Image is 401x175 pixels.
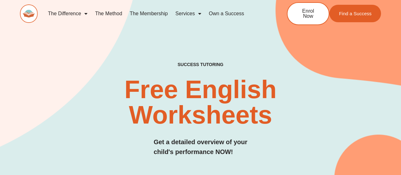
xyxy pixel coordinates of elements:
[91,6,126,21] a: The Method
[205,6,248,21] a: Own a Success
[126,6,171,21] a: The Membership
[44,6,266,21] nav: Menu
[297,9,319,19] span: Enrol Now
[44,6,91,21] a: The Difference
[147,62,254,67] h4: SUCCESS TUTORING​
[329,5,381,22] a: Find a Success
[81,77,320,128] h2: Free English Worksheets​
[287,2,329,25] a: Enrol Now
[154,137,248,157] h3: Get a detailed overview of your child's performance NOW!
[339,11,372,16] span: Find a Success
[171,6,205,21] a: Services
